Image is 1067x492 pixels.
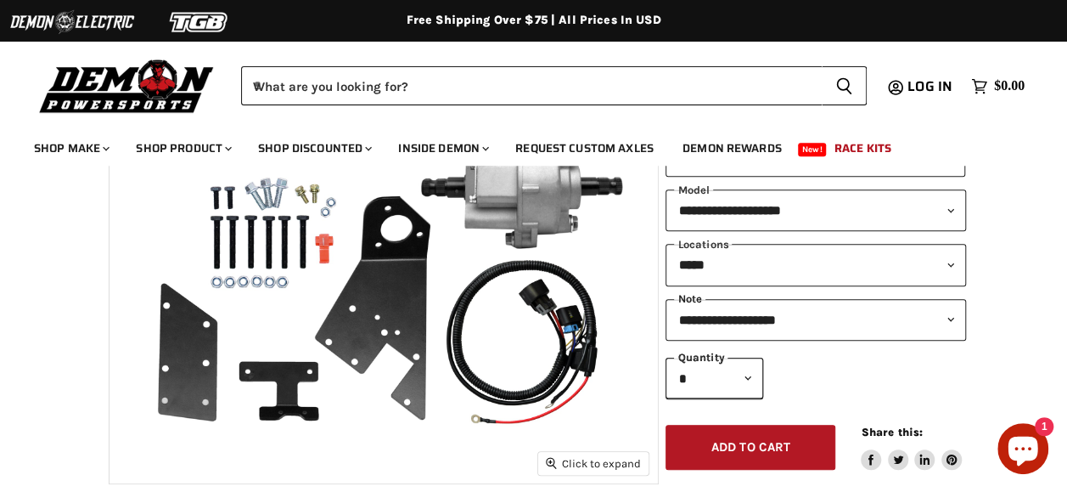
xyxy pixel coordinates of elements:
a: Demon Rewards [670,131,795,166]
a: Request Custom Axles [503,131,666,166]
span: New! [798,143,827,156]
span: Log in [907,76,952,97]
img: Demon Powersports [34,55,220,116]
a: $0.00 [963,74,1033,99]
aside: Share this: [861,425,962,470]
ul: Main menu [21,124,1020,166]
select: Quantity [665,358,763,399]
span: Share this: [861,426,922,438]
a: Shop Discounted [245,131,382,166]
button: Click to expand [538,452,649,475]
span: $0.00 [994,78,1025,94]
select: keys [665,244,965,286]
img: Demon Electric Logo 2 [8,6,136,38]
a: Shop Product [123,131,242,166]
button: Search [822,66,867,105]
select: modal-name [665,189,965,231]
a: Inside Demon [385,131,499,166]
a: Race Kits [822,131,904,166]
input: When autocomplete results are available use up and down arrows to review and enter to select [241,66,822,105]
span: Add to cart [711,439,791,455]
a: Shop Make [21,131,120,166]
inbox-online-store-chat: Shopify online store chat [992,423,1053,478]
form: Product [241,66,867,105]
select: keys [665,299,965,341]
button: Add to cart [665,425,835,470]
a: Log in [900,79,963,94]
span: Click to expand [546,457,640,470]
img: TGB Logo 2 [136,6,263,38]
